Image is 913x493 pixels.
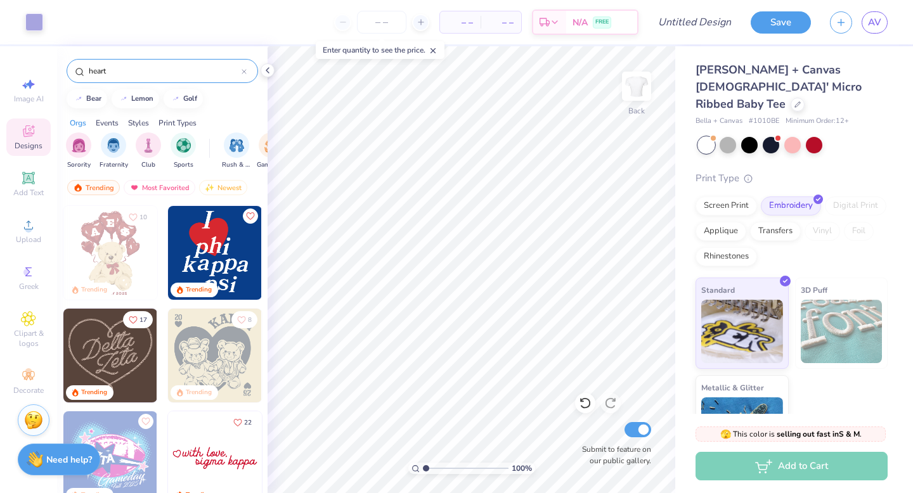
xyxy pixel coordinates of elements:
[168,206,262,300] img: f6158eb7-cc5b-49f7-a0db-65a8f5223f4c
[168,309,262,402] img: 3c8f339e-4de6-4693-83ff-659a3f703290
[701,397,783,461] img: Metallic & Glitter
[261,206,355,300] img: 8dd0a095-001a-4357-9dc2-290f0919220d
[72,138,86,153] img: Sorority Image
[720,428,862,440] span: This color is .
[696,196,757,215] div: Screen Print
[257,132,286,170] div: filter for Game Day
[488,16,514,29] span: – –
[138,414,153,429] button: Like
[128,117,149,129] div: Styles
[761,196,821,215] div: Embroidery
[228,414,257,431] button: Like
[67,89,107,108] button: bear
[248,317,252,323] span: 8
[696,62,862,112] span: [PERSON_NAME] + Canvas [DEMOGRAPHIC_DATA]' Micro Ribbed Baby Tee
[862,11,888,34] a: AV
[107,138,120,153] img: Fraternity Image
[74,95,84,103] img: trend_line.gif
[157,309,250,402] img: ead2b24a-117b-4488-9b34-c08fd5176a7b
[183,95,197,102] div: golf
[648,10,741,35] input: Untitled Design
[575,444,651,466] label: Submit to feature on our public gallery.
[81,285,107,295] div: Trending
[139,317,147,323] span: 17
[124,180,195,195] div: Most Favorited
[257,132,286,170] button: filter button
[805,222,840,241] div: Vinyl
[157,206,250,300] img: e74243e0-e378-47aa-a400-bc6bcb25063a
[176,138,191,153] img: Sports Image
[595,18,609,27] span: FREE
[139,214,147,221] span: 10
[628,105,645,117] div: Back
[696,222,746,241] div: Applique
[81,388,107,397] div: Trending
[222,132,251,170] div: filter for Rush & Bid
[67,160,91,170] span: Sorority
[100,132,128,170] div: filter for Fraternity
[14,94,44,104] span: Image AI
[786,116,849,127] span: Minimum Order: 12 +
[844,222,874,241] div: Foil
[131,95,153,102] div: lemon
[512,463,532,474] span: 100 %
[13,188,44,198] span: Add Text
[701,300,783,363] img: Standard
[16,234,41,245] span: Upload
[100,132,128,170] button: filter button
[186,388,212,397] div: Trending
[261,309,355,402] img: dd20d4c1-3cd5-4460-b739-72d638d82a13
[701,283,735,297] span: Standard
[129,183,139,192] img: most_fav.gif
[257,160,286,170] span: Game Day
[316,41,444,59] div: Enter quantity to see the price.
[6,328,51,349] span: Clipart & logos
[87,65,242,77] input: Try "Alpha"
[63,309,157,402] img: 12710c6a-dcc0-49ce-8688-7fe8d5f96fe2
[801,283,827,297] span: 3D Puff
[264,138,279,153] img: Game Day Image
[696,247,757,266] div: Rhinestones
[67,180,120,195] div: Trending
[136,132,161,170] div: filter for Club
[696,116,742,127] span: Bella + Canvas
[66,132,91,170] div: filter for Sorority
[448,16,473,29] span: – –
[825,196,886,215] div: Digital Print
[66,132,91,170] button: filter button
[174,160,193,170] span: Sports
[720,428,731,440] span: 🫣
[243,208,258,224] button: Like
[624,74,649,99] img: Back
[696,171,888,186] div: Print Type
[199,180,247,195] div: Newest
[100,160,128,170] span: Fraternity
[164,89,203,108] button: golf
[751,11,811,34] button: Save
[123,208,153,226] button: Like
[141,138,155,153] img: Club Image
[15,141,42,151] span: Designs
[171,95,181,103] img: trend_line.gif
[119,95,129,103] img: trend_line.gif
[230,138,244,153] img: Rush & Bid Image
[141,160,155,170] span: Club
[73,183,83,192] img: trending.gif
[868,15,881,30] span: AV
[63,206,157,300] img: 587403a7-0594-4a7f-b2bd-0ca67a3ff8dd
[171,132,196,170] div: filter for Sports
[159,117,197,129] div: Print Types
[357,11,406,34] input: – –
[701,381,764,394] span: Metallic & Glitter
[244,419,252,426] span: 22
[46,454,92,466] strong: Need help?
[749,116,779,127] span: # 1010BE
[222,132,251,170] button: filter button
[801,300,883,363] img: 3D Puff
[96,117,119,129] div: Events
[205,183,215,192] img: Newest.gif
[186,285,212,295] div: Trending
[123,311,153,328] button: Like
[136,132,161,170] button: filter button
[573,16,588,29] span: N/A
